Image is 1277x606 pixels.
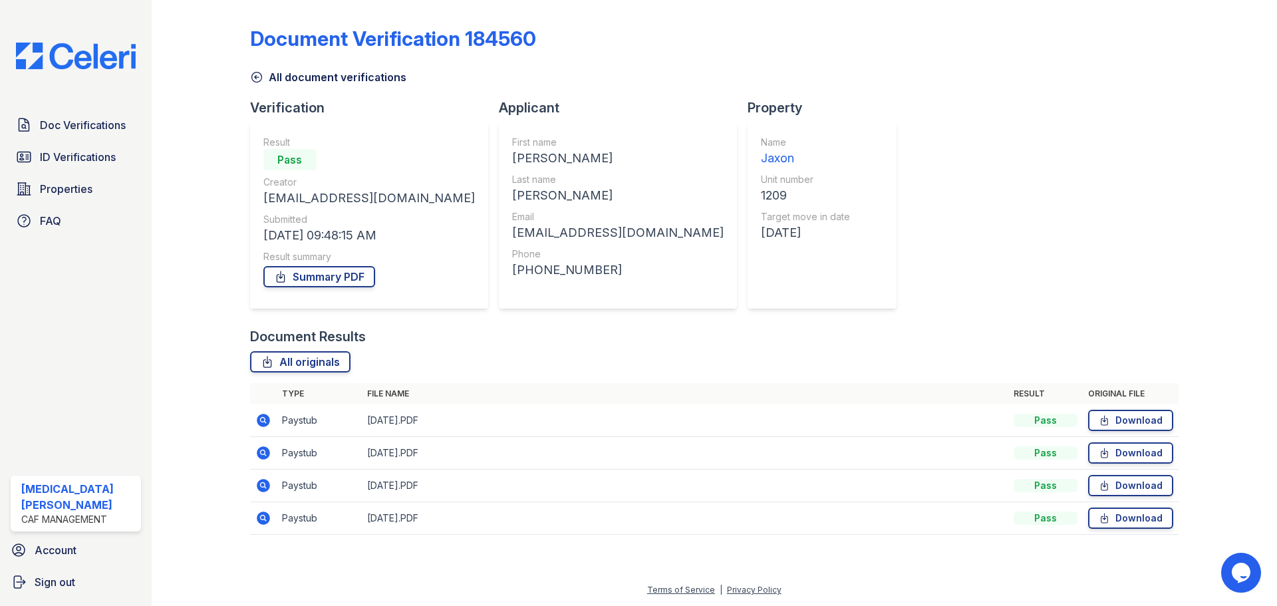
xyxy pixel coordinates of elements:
[720,585,722,595] div: |
[761,224,850,242] div: [DATE]
[362,470,1008,502] td: [DATE].PDF
[1088,410,1173,431] a: Download
[277,383,362,404] th: Type
[11,176,141,202] a: Properties
[250,351,351,373] a: All originals
[512,210,724,224] div: Email
[1008,383,1083,404] th: Result
[1014,512,1077,525] div: Pass
[499,98,748,117] div: Applicant
[1088,508,1173,529] a: Download
[250,327,366,346] div: Document Results
[277,502,362,535] td: Paystub
[35,542,76,558] span: Account
[512,247,724,261] div: Phone
[761,173,850,186] div: Unit number
[21,481,136,513] div: [MEDICAL_DATA][PERSON_NAME]
[263,149,317,170] div: Pass
[5,569,146,595] a: Sign out
[1083,383,1179,404] th: Original file
[40,149,116,165] span: ID Verifications
[761,149,850,168] div: Jaxon
[40,181,92,197] span: Properties
[512,186,724,205] div: [PERSON_NAME]
[11,112,141,138] a: Doc Verifications
[11,208,141,234] a: FAQ
[40,213,61,229] span: FAQ
[727,585,781,595] a: Privacy Policy
[761,210,850,224] div: Target move in date
[512,261,724,279] div: [PHONE_NUMBER]
[1014,446,1077,460] div: Pass
[1088,442,1173,464] a: Download
[263,250,475,263] div: Result summary
[748,98,907,117] div: Property
[761,136,850,149] div: Name
[277,404,362,437] td: Paystub
[512,224,724,242] div: [EMAIL_ADDRESS][DOMAIN_NAME]
[263,136,475,149] div: Result
[263,213,475,226] div: Submitted
[1014,414,1077,427] div: Pass
[263,176,475,189] div: Creator
[5,43,146,69] img: CE_Logo_Blue-a8612792a0a2168367f1c8372b55b34899dd931a85d93a1a3d3e32e68fde9ad4.png
[512,173,724,186] div: Last name
[362,437,1008,470] td: [DATE].PDF
[1221,553,1264,593] iframe: chat widget
[250,98,499,117] div: Verification
[21,513,136,526] div: CAF Management
[35,574,75,590] span: Sign out
[362,502,1008,535] td: [DATE].PDF
[1014,479,1077,492] div: Pass
[761,186,850,205] div: 1209
[263,266,375,287] a: Summary PDF
[277,437,362,470] td: Paystub
[512,136,724,149] div: First name
[512,149,724,168] div: [PERSON_NAME]
[40,117,126,133] span: Doc Verifications
[11,144,141,170] a: ID Verifications
[647,585,715,595] a: Terms of Service
[250,69,406,85] a: All document verifications
[277,470,362,502] td: Paystub
[263,226,475,245] div: [DATE] 09:48:15 AM
[5,537,146,563] a: Account
[1088,475,1173,496] a: Download
[362,404,1008,437] td: [DATE].PDF
[250,27,536,51] div: Document Verification 184560
[362,383,1008,404] th: File name
[263,189,475,208] div: [EMAIL_ADDRESS][DOMAIN_NAME]
[761,136,850,168] a: Name Jaxon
